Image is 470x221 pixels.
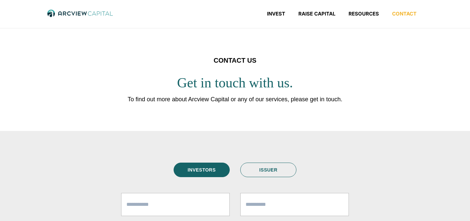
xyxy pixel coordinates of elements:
p: To find out more about Arcview Capital or any of our services, please get in touch. [7,94,463,105]
a: Contact [386,11,423,17]
a: Raise Capital [292,11,342,17]
h4: CONTACT US [7,55,463,66]
a: Resources [342,11,386,17]
a: INVESTORS [174,163,230,177]
a: Invest [260,11,292,17]
h2: Get in touch with us. [7,74,463,92]
a: ISSUER [240,163,296,177]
